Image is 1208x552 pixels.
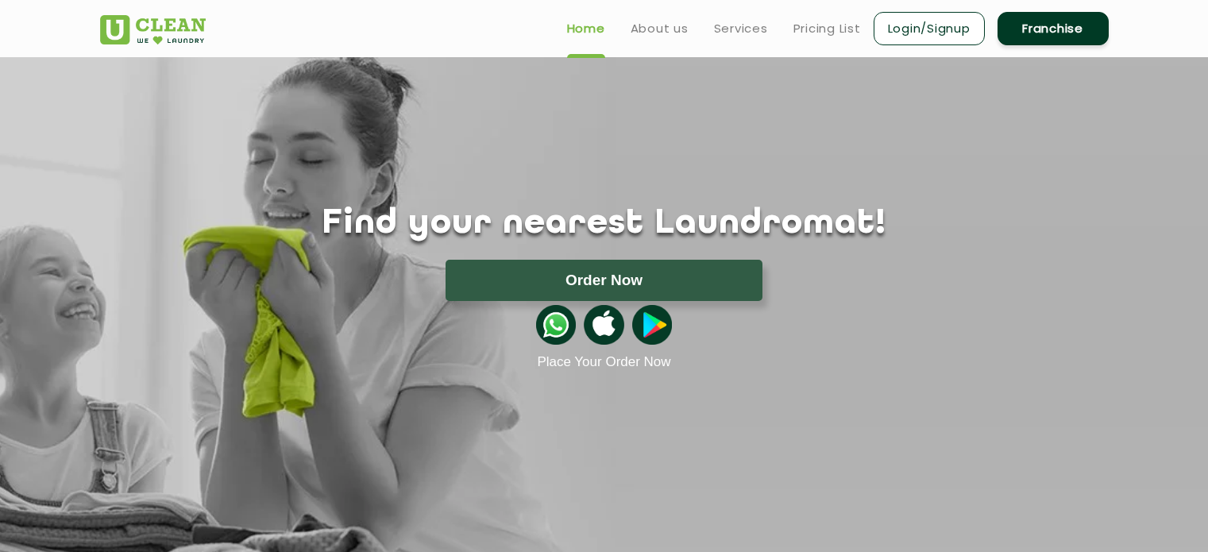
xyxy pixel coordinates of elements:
button: Order Now [446,260,762,301]
img: playstoreicon.png [632,305,672,345]
img: whatsappicon.png [536,305,576,345]
a: Franchise [998,12,1109,45]
img: apple-icon.png [584,305,623,345]
h1: Find your nearest Laundromat! [88,204,1121,244]
a: Home [567,19,605,38]
a: About us [631,19,689,38]
a: Pricing List [793,19,861,38]
a: Services [714,19,768,38]
a: Place Your Order Now [537,354,670,370]
img: UClean Laundry and Dry Cleaning [100,15,206,44]
a: Login/Signup [874,12,985,45]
